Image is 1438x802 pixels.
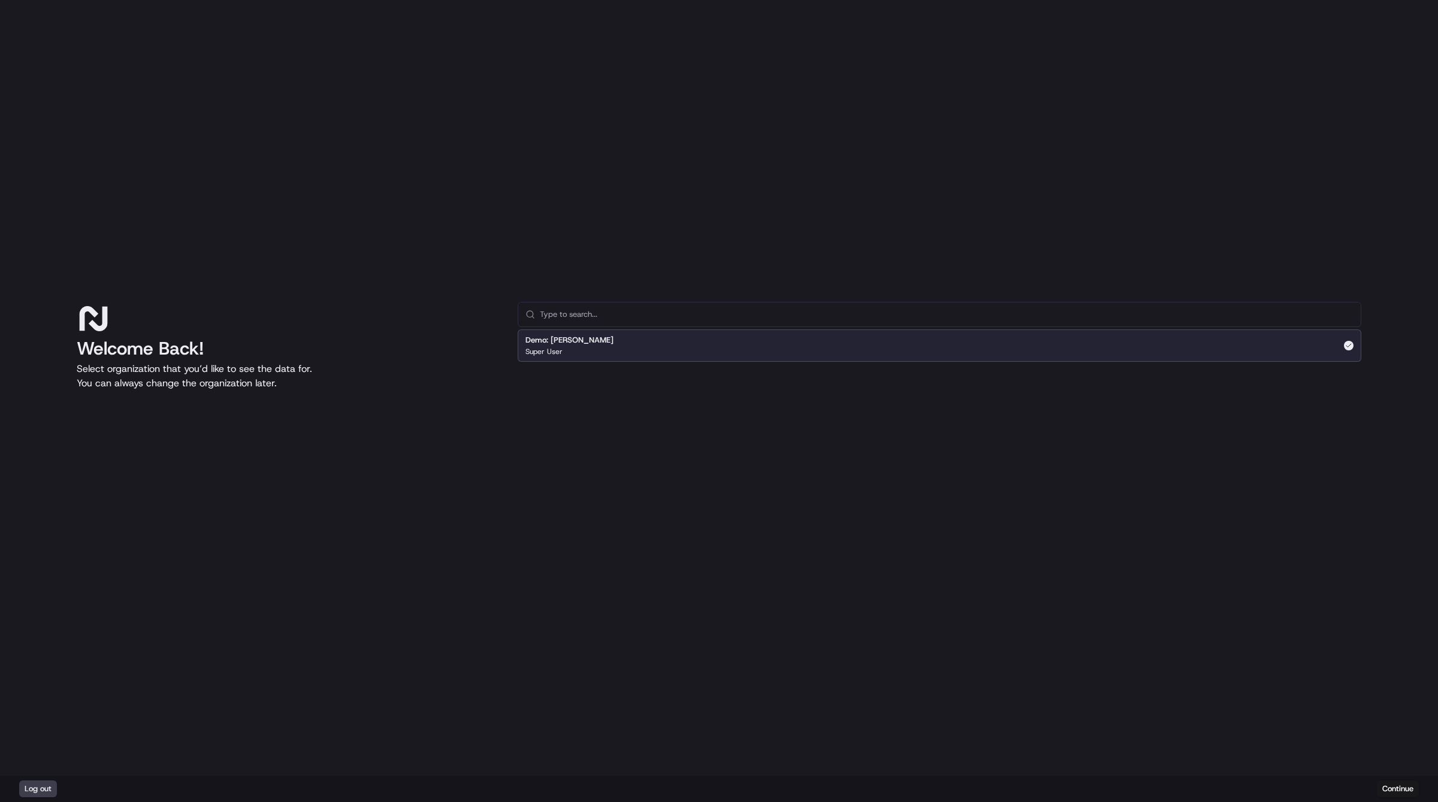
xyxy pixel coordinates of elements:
p: Super User [525,347,563,356]
button: Log out [19,780,57,797]
input: Type to search... [540,302,1354,326]
h1: Welcome Back! [77,338,499,359]
div: Suggestions [518,327,1361,364]
button: Continue [1377,780,1419,797]
h2: Demo: [PERSON_NAME] [525,335,614,346]
p: Select organization that you’d like to see the data for. You can always change the organization l... [77,362,499,391]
